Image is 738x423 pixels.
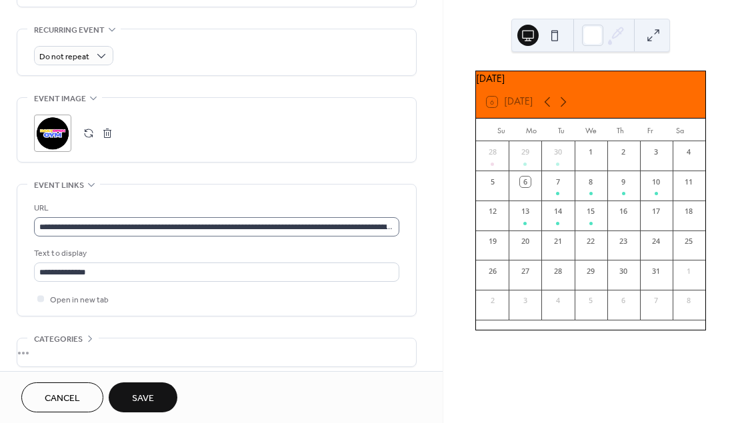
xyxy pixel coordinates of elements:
div: 26 [487,266,498,276]
div: 13 [520,206,531,216]
span: Categories [34,332,83,346]
div: 30 [618,266,629,276]
div: 24 [651,236,661,246]
div: Th [605,119,635,141]
div: 2 [618,147,629,157]
span: Recurring event [34,23,105,37]
div: 29 [520,147,531,157]
div: Fr [635,119,665,141]
div: [DATE] [476,71,705,86]
div: 18 [683,206,694,216]
div: 15 [585,206,596,216]
div: 7 [553,177,563,187]
div: 21 [553,236,563,246]
span: Cancel [45,392,80,406]
div: 17 [651,206,661,216]
div: Tu [546,119,576,141]
div: 6 [520,177,531,187]
div: 1 [585,147,596,157]
div: 30 [553,147,563,157]
div: ••• [17,338,416,366]
div: 28 [553,266,563,276]
div: Mo [517,119,547,141]
div: 8 [585,177,596,187]
div: 5 [585,295,596,306]
div: 3 [520,295,531,306]
div: 3 [651,147,661,157]
button: Save [109,382,177,412]
div: Sa [665,119,695,141]
div: 27 [520,266,531,276]
div: 4 [553,295,563,306]
div: 8 [683,295,694,306]
div: 11 [683,177,694,187]
div: 19 [487,236,498,246]
span: Do not repeat [39,49,89,65]
div: 2 [487,295,498,306]
div: 12 [487,206,498,216]
div: 23 [618,236,629,246]
div: Su [487,119,517,141]
div: 25 [683,236,694,246]
div: 7 [651,295,661,306]
div: Text to display [34,246,397,260]
button: Cancel [21,382,103,412]
div: 14 [553,206,563,216]
div: 1 [683,266,694,276]
div: ; [34,115,71,152]
div: We [576,119,606,141]
div: 22 [585,236,596,246]
div: 28 [487,147,498,157]
div: 4 [683,147,694,157]
span: Event links [34,179,84,193]
div: URL [34,201,397,215]
span: Open in new tab [50,293,109,307]
div: 6 [618,295,629,306]
span: Save [132,392,154,406]
div: 5 [487,177,498,187]
div: 10 [651,177,661,187]
span: Event image [34,92,86,106]
div: 29 [585,266,596,276]
div: 9 [618,177,629,187]
div: 20 [520,236,531,246]
div: 31 [651,266,661,276]
div: 16 [618,206,629,216]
